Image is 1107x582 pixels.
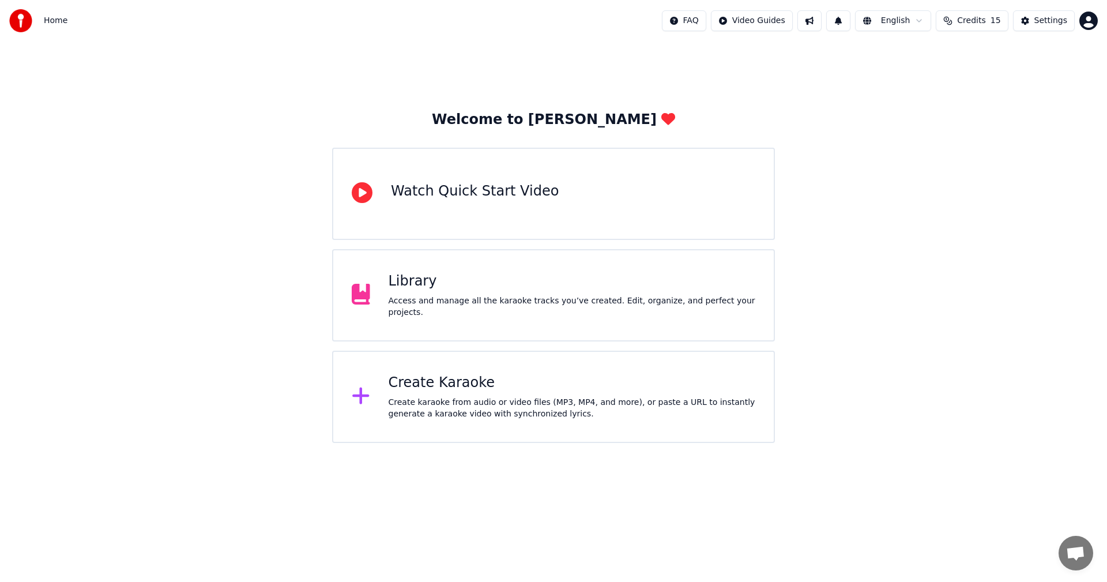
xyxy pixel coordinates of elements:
a: Open chat [1059,536,1093,570]
span: 15 [991,15,1001,27]
button: FAQ [662,10,706,31]
div: Access and manage all the karaoke tracks you’ve created. Edit, organize, and perfect your projects. [389,295,756,318]
nav: breadcrumb [44,15,67,27]
img: youka [9,9,32,32]
div: Create karaoke from audio or video files (MP3, MP4, and more), or paste a URL to instantly genera... [389,397,756,420]
div: Watch Quick Start Video [391,182,559,201]
div: Create Karaoke [389,374,756,392]
button: Settings [1013,10,1075,31]
div: Settings [1034,15,1067,27]
button: Video Guides [711,10,793,31]
span: Home [44,15,67,27]
span: Credits [957,15,985,27]
div: Library [389,272,756,291]
div: Welcome to [PERSON_NAME] [432,111,675,129]
button: Credits15 [936,10,1008,31]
